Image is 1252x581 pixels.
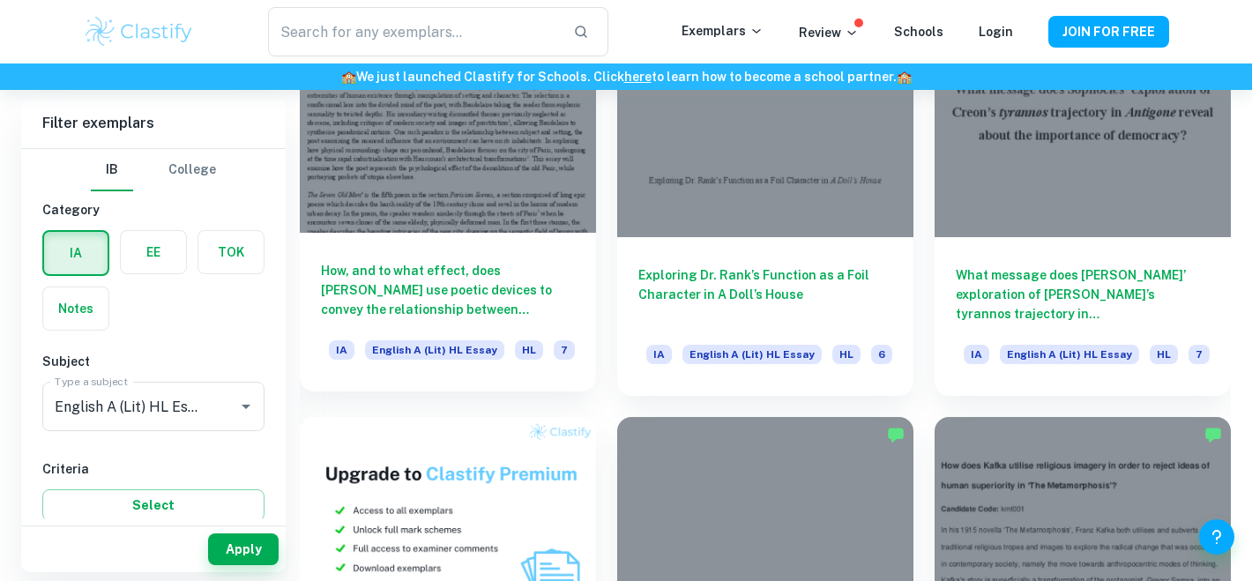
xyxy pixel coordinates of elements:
[121,231,186,273] button: EE
[887,426,905,443] img: Marked
[682,21,764,41] p: Exemplars
[554,340,575,360] span: 7
[321,261,575,319] h6: How, and to what effect, does [PERSON_NAME] use poetic devices to convey the relationship between...
[1204,426,1222,443] img: Marked
[979,25,1013,39] a: Login
[624,70,652,84] a: here
[799,23,859,42] p: Review
[44,232,108,274] button: IA
[341,70,356,84] span: 🏫
[1150,345,1178,364] span: HL
[43,287,108,330] button: Notes
[198,231,264,273] button: TOK
[646,345,672,364] span: IA
[1189,345,1210,364] span: 7
[638,265,892,324] h6: Exploring Dr. Rank’s Function as a Foil Character in A Doll’s House
[55,374,128,389] label: Type a subject
[935,15,1231,396] a: What message does [PERSON_NAME]’ exploration of [PERSON_NAME]’s tyrannos trajectory in [GEOGRAPHI...
[871,345,892,364] span: 6
[1048,16,1169,48] button: JOIN FOR FREE
[42,352,265,371] h6: Subject
[4,67,1248,86] h6: We just launched Clastify for Schools. Click to learn how to become a school partner.
[91,149,216,191] div: Filter type choice
[1000,345,1139,364] span: English A (Lit) HL Essay
[365,340,504,360] span: English A (Lit) HL Essay
[897,70,912,84] span: 🏫
[42,200,265,220] h6: Category
[329,340,354,360] span: IA
[1199,519,1234,555] button: Help and Feedback
[168,149,216,191] button: College
[515,340,543,360] span: HL
[832,345,861,364] span: HL
[42,459,265,479] h6: Criteria
[894,25,943,39] a: Schools
[91,149,133,191] button: IB
[234,394,258,419] button: Open
[208,533,279,565] button: Apply
[617,15,913,396] a: Exploring Dr. Rank’s Function as a Foil Character in A Doll’s HouseIAEnglish A (Lit) HL EssayHL6
[21,99,286,148] h6: Filter exemplars
[956,265,1210,324] h6: What message does [PERSON_NAME]’ exploration of [PERSON_NAME]’s tyrannos trajectory in [GEOGRAPHI...
[83,14,195,49] img: Clastify logo
[964,345,989,364] span: IA
[268,7,559,56] input: Search for any exemplars...
[42,489,265,521] button: Select
[682,345,822,364] span: English A (Lit) HL Essay
[300,15,596,396] a: How, and to what effect, does [PERSON_NAME] use poetic devices to convey the relationship between...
